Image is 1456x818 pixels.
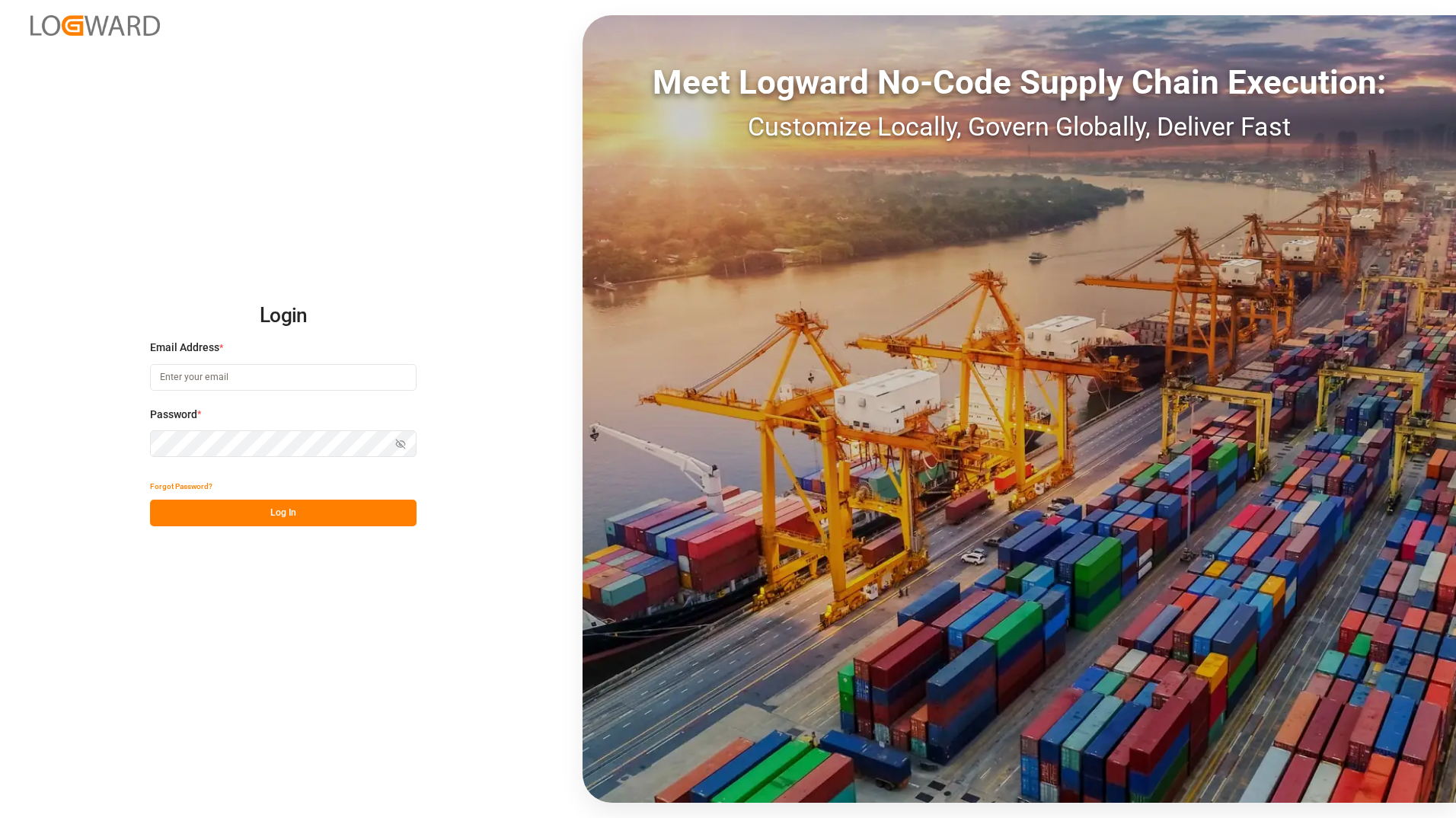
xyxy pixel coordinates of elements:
[150,407,197,423] span: Password
[150,364,417,391] input: Enter your email
[150,500,417,526] button: Log In
[150,473,212,500] button: Forgot Password?
[150,292,417,340] h2: Login
[150,340,219,356] span: Email Address
[30,15,160,36] img: Logward_new_orange.png
[583,107,1456,146] div: Customize Locally, Govern Globally, Deliver Fast
[583,57,1456,107] div: Meet Logward No-Code Supply Chain Execution:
